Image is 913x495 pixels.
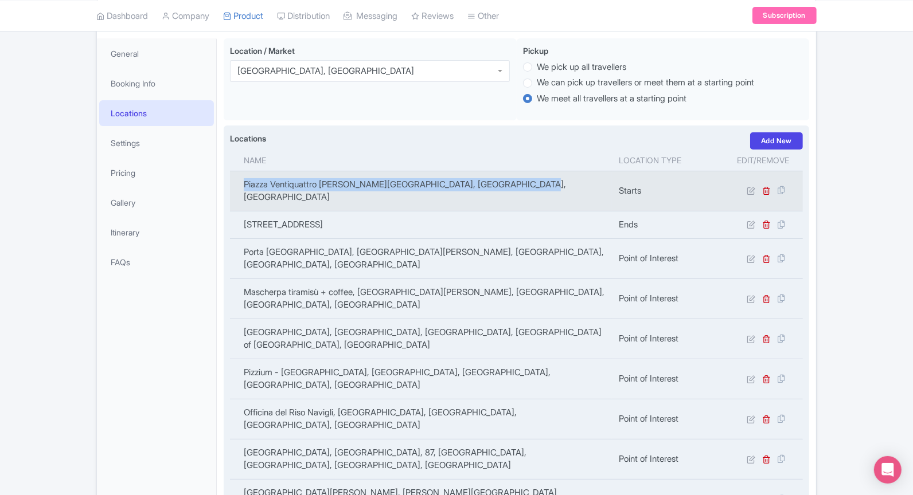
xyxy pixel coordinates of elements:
[230,171,612,211] td: Piazza Ventiquattro [PERSON_NAME][GEOGRAPHIC_DATA], [GEOGRAPHIC_DATA], [GEOGRAPHIC_DATA]
[537,61,626,74] label: We pick up all travellers
[99,160,214,186] a: Pricing
[874,456,902,484] div: Open Intercom Messenger
[230,211,612,238] td: [STREET_ADDRESS]
[230,319,612,359] td: [GEOGRAPHIC_DATA], [GEOGRAPHIC_DATA], [GEOGRAPHIC_DATA], [GEOGRAPHIC_DATA] of [GEOGRAPHIC_DATA], ...
[99,100,214,126] a: Locations
[230,399,612,439] td: Officina del Riso Navigli, [GEOGRAPHIC_DATA], [GEOGRAPHIC_DATA], [GEOGRAPHIC_DATA], [GEOGRAPHIC_D...
[237,66,414,76] div: [GEOGRAPHIC_DATA], [GEOGRAPHIC_DATA]
[612,359,723,399] td: Point of Interest
[230,238,612,278] td: Porta [GEOGRAPHIC_DATA], [GEOGRAPHIC_DATA][PERSON_NAME], [GEOGRAPHIC_DATA], [GEOGRAPHIC_DATA], [G...
[537,92,686,105] label: We meet all travellers at a starting point
[612,319,723,359] td: Point of Interest
[750,132,803,150] a: Add New
[99,41,214,66] a: General
[612,171,723,211] td: Starts
[723,150,803,171] th: Edit/Remove
[99,249,214,275] a: FAQs
[612,150,723,171] th: Location type
[523,46,548,56] span: Pickup
[230,359,612,399] td: Pizzium - [GEOGRAPHIC_DATA], [GEOGRAPHIC_DATA], [GEOGRAPHIC_DATA], [GEOGRAPHIC_DATA], [GEOGRAPHIC...
[99,130,214,156] a: Settings
[612,211,723,238] td: Ends
[99,70,214,96] a: Booking Info
[99,190,214,215] a: Gallery
[612,238,723,278] td: Point of Interest
[99,219,214,245] a: Itinerary
[612,399,723,439] td: Point of Interest
[230,439,612,479] td: [GEOGRAPHIC_DATA], [GEOGRAPHIC_DATA], 87, [GEOGRAPHIC_DATA], [GEOGRAPHIC_DATA], [GEOGRAPHIC_DATA]...
[230,132,266,144] label: Locations
[752,7,817,24] a: Subscription
[230,278,612,319] td: Mascherpa tiramisù + coffee, [GEOGRAPHIC_DATA][PERSON_NAME], [GEOGRAPHIC_DATA], [GEOGRAPHIC_DATA]...
[230,150,612,171] th: Name
[537,76,754,89] label: We can pick up travellers or meet them at a starting point
[230,46,295,56] span: Location / Market
[612,278,723,319] td: Point of Interest
[612,439,723,479] td: Point of Interest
